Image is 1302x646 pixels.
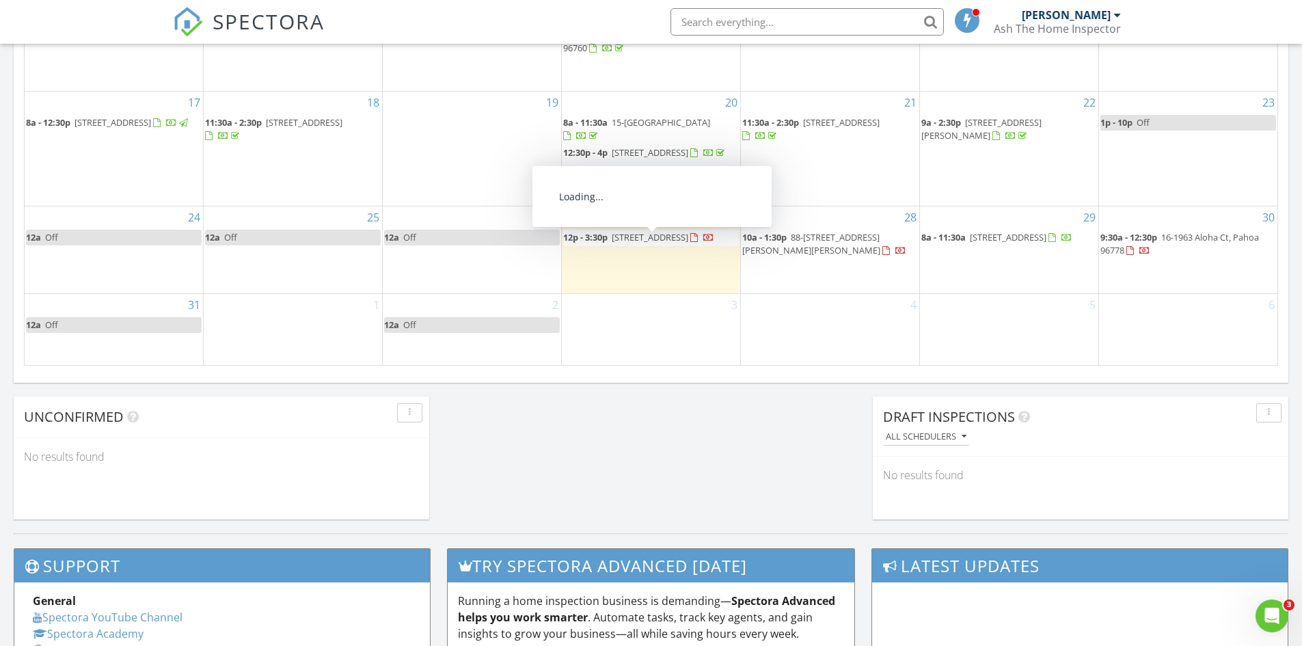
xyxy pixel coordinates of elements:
[740,206,919,293] td: Go to August 28, 2025
[803,116,880,129] span: [STREET_ADDRESS]
[563,116,608,129] span: 8a - 11:30a
[403,319,416,331] span: Off
[1098,206,1277,293] td: Go to August 30, 2025
[204,293,383,364] td: Go to September 1, 2025
[921,231,1072,243] a: 8a - 11:30a [STREET_ADDRESS]
[994,22,1121,36] div: Ash The Home Inspector
[740,293,919,364] td: Go to September 4, 2025
[901,92,919,113] a: Go to August 21, 2025
[1081,206,1098,228] a: Go to August 29, 2025
[873,457,1288,494] div: No results found
[25,206,204,293] td: Go to August 24, 2025
[448,549,855,582] h3: Try spectora advanced [DATE]
[26,319,41,331] span: 12a
[24,407,124,426] span: Unconfirmed
[742,231,906,256] a: 10a - 1:30p 88-[STREET_ADDRESS][PERSON_NAME][PERSON_NAME]
[1284,600,1294,610] span: 3
[1137,116,1150,129] span: Off
[742,116,880,142] a: 11:30a - 2:30p [STREET_ADDRESS]
[14,549,430,582] h3: Support
[722,92,740,113] a: Go to August 20, 2025
[742,116,799,129] span: 11:30a - 2:30p
[921,230,1097,246] a: 8a - 11:30a [STREET_ADDRESS]
[563,146,727,159] a: 12:30p - 4p [STREET_ADDRESS]
[185,206,203,228] a: Go to August 24, 2025
[872,549,1288,582] h3: Latest Updates
[205,231,220,243] span: 12a
[563,231,608,243] span: 12p - 3:30p
[908,294,919,316] a: Go to September 4, 2025
[33,626,144,641] a: Spectora Academy
[562,206,741,293] td: Go to August 27, 2025
[921,116,1042,142] a: 9a - 2:30p [STREET_ADDRESS][PERSON_NAME]
[970,231,1046,243] span: [STREET_ADDRESS]
[1100,231,1259,256] span: 16-1963 Aloha Ct, Pahoa 96778
[740,92,919,206] td: Go to August 21, 2025
[74,116,151,129] span: [STREET_ADDRESS]
[742,231,880,256] span: 88-[STREET_ADDRESS][PERSON_NAME][PERSON_NAME]
[26,115,202,131] a: 8a - 12:30p [STREET_ADDRESS]
[33,610,182,625] a: Spectora YouTube Channel
[543,92,561,113] a: Go to August 19, 2025
[921,116,1042,142] span: [STREET_ADDRESS][PERSON_NAME]
[26,116,70,129] span: 8a - 12:30p
[1098,4,1277,92] td: Go to August 16, 2025
[722,206,740,228] a: Go to August 27, 2025
[403,231,416,243] span: Off
[562,293,741,364] td: Go to September 3, 2025
[213,7,325,36] span: SPECTORA
[562,4,741,92] td: Go to August 13, 2025
[383,206,562,293] td: Go to August 26, 2025
[33,593,76,608] strong: General
[224,231,237,243] span: Off
[901,206,919,228] a: Go to August 28, 2025
[458,593,845,642] p: Running a home inspection business is demanding— . Automate tasks, track key agents, and gain ins...
[458,593,835,625] strong: Spectora Advanced helps you work smarter
[563,116,710,142] a: 8a - 11:30a 15-[GEOGRAPHIC_DATA]
[742,115,918,144] a: 11:30a - 2:30p [STREET_ADDRESS]
[370,294,382,316] a: Go to September 1, 2025
[204,206,383,293] td: Go to August 25, 2025
[742,231,787,243] span: 10a - 1:30p
[919,92,1098,206] td: Go to August 22, 2025
[25,293,204,364] td: Go to August 31, 2025
[612,231,688,243] span: [STREET_ADDRESS]
[25,4,204,92] td: Go to August 10, 2025
[25,92,204,206] td: Go to August 17, 2025
[742,230,918,259] a: 10a - 1:30p 88-[STREET_ADDRESS][PERSON_NAME][PERSON_NAME]
[185,294,203,316] a: Go to August 31, 2025
[1098,293,1277,364] td: Go to September 6, 2025
[740,4,919,92] td: Go to August 14, 2025
[14,438,429,475] div: No results found
[670,8,944,36] input: Search everything...
[205,116,262,129] span: 11:30a - 2:30p
[266,116,342,129] span: [STREET_ADDRESS]
[383,4,562,92] td: Go to August 12, 2025
[383,92,562,206] td: Go to August 19, 2025
[886,432,966,442] div: All schedulers
[364,206,382,228] a: Go to August 25, 2025
[562,92,741,206] td: Go to August 20, 2025
[563,231,714,243] a: 12p - 3:30p [STREET_ADDRESS]
[1260,206,1277,228] a: Go to August 30, 2025
[563,146,608,159] span: 12:30p - 4p
[383,293,562,364] td: Go to September 2, 2025
[364,92,382,113] a: Go to August 18, 2025
[1100,231,1259,256] a: 9:30a - 12:30p 16-1963 Aloha Ct, Pahoa 96778
[612,116,710,129] span: 15-[GEOGRAPHIC_DATA]
[45,231,58,243] span: Off
[612,146,688,159] span: [STREET_ADDRESS]
[26,116,190,129] a: 8a - 12:30p [STREET_ADDRESS]
[384,231,399,243] span: 12a
[1100,116,1133,129] span: 1p - 10p
[729,294,740,316] a: Go to September 3, 2025
[185,92,203,113] a: Go to August 17, 2025
[921,115,1097,144] a: 9a - 2:30p [STREET_ADDRESS][PERSON_NAME]
[1100,230,1276,259] a: 9:30a - 12:30p 16-1963 Aloha Ct, Pahoa 96778
[1100,231,1157,243] span: 9:30a - 12:30p
[919,206,1098,293] td: Go to August 29, 2025
[384,319,399,331] span: 12a
[919,293,1098,364] td: Go to September 5, 2025
[883,428,969,446] button: All schedulers
[1022,8,1111,22] div: [PERSON_NAME]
